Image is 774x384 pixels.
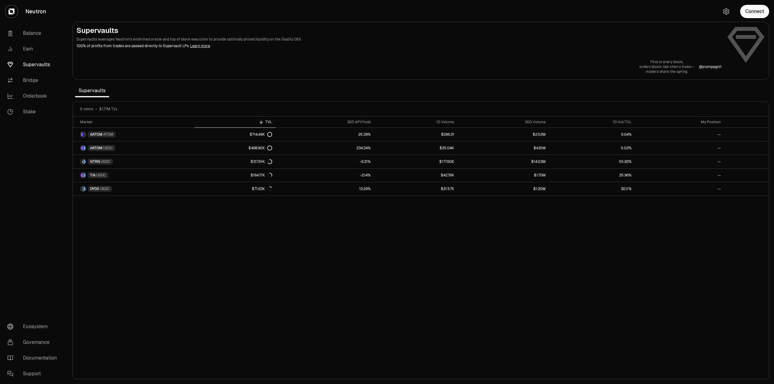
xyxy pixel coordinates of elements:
a: $714.49K [195,128,276,141]
a: -6.31% [276,155,374,168]
a: TIA LogoUSDC LogoTIAUSDC [73,169,195,182]
a: $317.61K [195,155,276,168]
a: Learn more [190,44,210,48]
img: dATOM Logo [81,132,83,137]
img: USDC Logo [83,186,86,191]
p: Supervaults leverages Neutron's enshrined oracle and top of block execution to provide optimally ... [76,37,722,42]
a: 234.34% [276,141,374,155]
div: 30D Volume [461,120,546,124]
a: $498.90K [195,141,276,155]
span: $1.77M TVL [99,107,118,111]
a: $296.31 [374,128,458,141]
a: -2.14% [276,169,374,182]
div: $71.63K [252,186,272,191]
img: dATOM Logo [81,146,83,150]
span: USDC [103,146,113,150]
span: DYDX [90,186,99,191]
a: DYDX LogoUSDC LogoDYDXUSDC [73,182,195,195]
a: $1.20M [458,182,549,195]
span: 5 items [80,107,93,111]
span: NTRN [90,159,100,164]
div: $714.49K [250,132,272,137]
div: Market [80,120,191,124]
h2: Supervaults [76,26,722,35]
a: $177.60K [374,155,458,168]
a: -- [635,128,724,141]
div: 1D Volume [378,120,454,124]
a: 30.11% [549,182,635,195]
a: Orderbook [2,88,65,104]
button: Connect [740,5,769,18]
a: -- [635,182,724,195]
a: Balance [2,25,65,41]
span: ATOM [103,132,113,137]
p: First in every block, [639,60,694,64]
a: -- [635,141,724,155]
img: ATOM Logo [83,132,86,137]
a: First in every block,orders bloom like cherry trees—makers share the spring. [639,60,694,74]
a: Ecosystem [2,319,65,334]
a: Documentation [2,350,65,366]
p: 100% of profits from trades are passed directly to Supervault LPs. [76,43,722,49]
p: @ jcompagni1 [699,64,722,69]
img: TIA Logo [81,173,83,178]
a: $21.57K [374,182,458,195]
a: 25.96% [549,169,635,182]
a: Supervaults [2,57,65,73]
a: $1.70M [458,169,549,182]
span: TIA [90,173,96,178]
img: NTRN Logo [81,159,83,164]
a: 12.24% [276,182,374,195]
a: 5.02% [549,141,635,155]
a: -- [635,155,724,168]
a: 25.39% [276,128,374,141]
span: USDC [100,186,110,191]
img: USDC Logo [83,146,86,150]
a: $25.04K [374,141,458,155]
p: orders bloom like cherry trees— [639,64,694,69]
a: Support [2,366,65,382]
div: $317.61K [251,159,272,164]
div: $498.90K [249,146,272,150]
p: makers share the spring. [639,69,694,74]
div: 30D APY/hold [279,120,371,124]
a: $164.71K [195,169,276,182]
span: USDC [96,173,106,178]
a: @jcompagni1 [699,64,722,69]
div: $164.71K [251,173,272,178]
div: 1D Vol/TVL [553,120,632,124]
a: -- [635,169,724,182]
span: dATOM [90,146,102,150]
img: USDC Logo [83,173,86,178]
span: Supervaults [75,85,109,97]
div: My Position [639,120,721,124]
a: $71.63K [195,182,276,195]
a: Bridge [2,73,65,88]
a: $14.03M [458,155,549,168]
span: dATOM [90,132,102,137]
a: Stake [2,104,65,120]
div: TVL [198,120,272,124]
a: 55.92% [549,155,635,168]
a: dATOM LogoUSDC LogodATOMUSDC [73,141,195,155]
a: 0.04% [549,128,635,141]
a: Governance [2,334,65,350]
img: USDC Logo [83,159,86,164]
a: $4.81M [458,141,549,155]
a: Earn [2,41,65,57]
a: NTRN LogoUSDC LogoNTRNUSDC [73,155,195,168]
a: $42.76K [374,169,458,182]
a: $2.52M [458,128,549,141]
span: USDC [101,159,111,164]
img: DYDX Logo [81,186,83,191]
a: dATOM LogoATOM LogodATOMATOM [73,128,195,141]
